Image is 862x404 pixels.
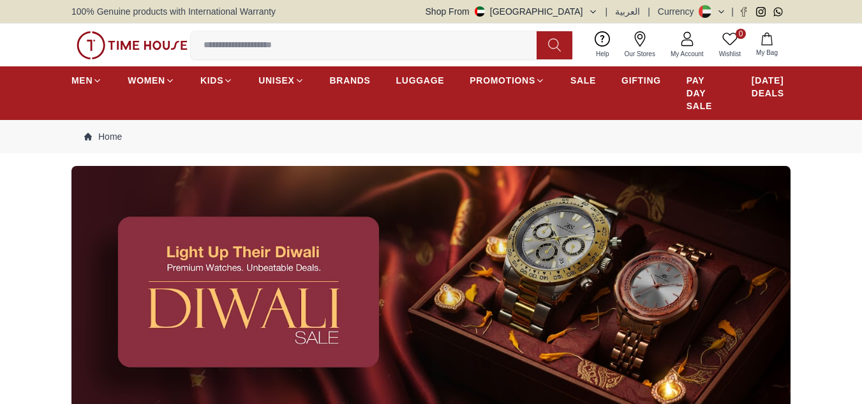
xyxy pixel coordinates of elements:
[615,5,640,18] button: العربية
[658,5,699,18] div: Currency
[330,69,371,92] a: BRANDS
[752,74,791,100] span: [DATE] DEALS
[330,74,371,87] span: BRANDS
[71,74,93,87] span: MEN
[470,69,545,92] a: PROMOTIONS
[200,69,233,92] a: KIDS
[200,74,223,87] span: KIDS
[591,49,614,59] span: Help
[773,7,783,17] a: Whatsapp
[470,74,535,87] span: PROMOTIONS
[731,5,734,18] span: |
[606,5,608,18] span: |
[71,120,791,153] nav: Breadcrumb
[621,69,661,92] a: GIFTING
[748,30,785,60] button: My Bag
[396,74,445,87] span: LUGGAGE
[128,69,175,92] a: WOMEN
[475,6,485,17] img: United Arab Emirates
[736,29,746,39] span: 0
[665,49,709,59] span: My Account
[258,74,294,87] span: UNISEX
[84,130,122,143] a: Home
[687,69,726,117] a: PAY DAY SALE
[396,69,445,92] a: LUGGAGE
[570,74,596,87] span: SALE
[687,74,726,112] span: PAY DAY SALE
[258,69,304,92] a: UNISEX
[751,48,783,57] span: My Bag
[588,29,617,61] a: Help
[756,7,766,17] a: Instagram
[621,74,661,87] span: GIFTING
[620,49,660,59] span: Our Stores
[426,5,598,18] button: Shop From[GEOGRAPHIC_DATA]
[711,29,748,61] a: 0Wishlist
[714,49,746,59] span: Wishlist
[128,74,165,87] span: WOMEN
[739,7,748,17] a: Facebook
[752,69,791,105] a: [DATE] DEALS
[77,31,188,59] img: ...
[570,69,596,92] a: SALE
[71,5,276,18] span: 100% Genuine products with International Warranty
[71,69,102,92] a: MEN
[617,29,663,61] a: Our Stores
[648,5,650,18] span: |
